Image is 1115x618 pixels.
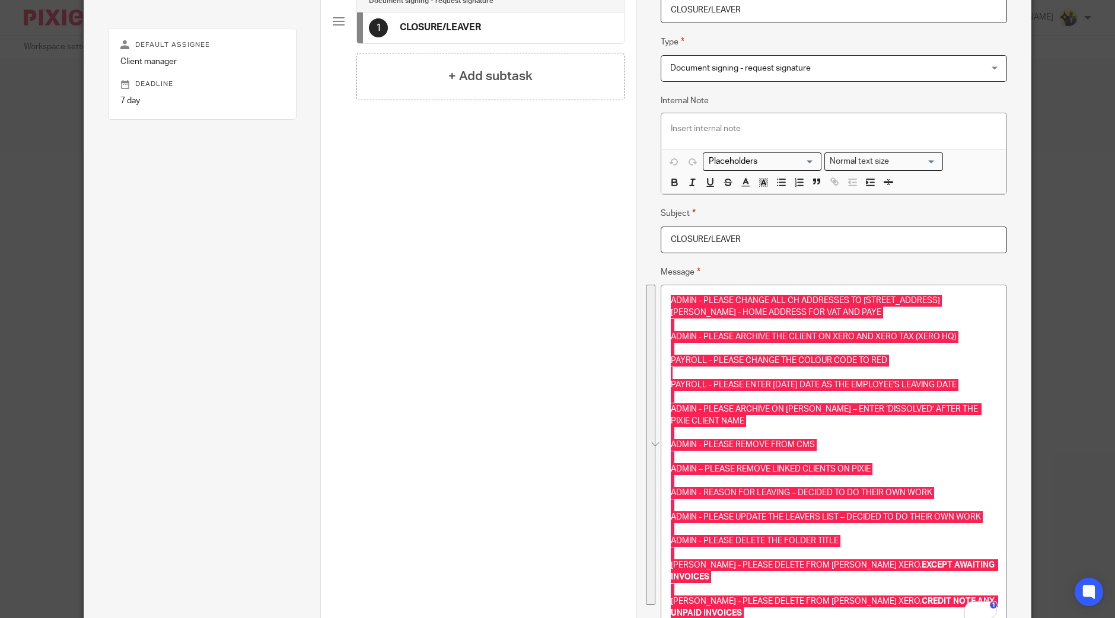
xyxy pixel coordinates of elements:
[671,487,997,499] p: ADMIN - REASON FOR LEAVING – DECIDED TO DO THEIR OWN WORK
[369,18,388,37] div: 1
[400,21,481,34] h4: CLOSURE/LEAVER
[671,403,997,428] p: ADMIN - PLEASE ARCHIVE ON [PERSON_NAME] – ENTER ‘DISSOLVED’ AFTER THE PIXIE CLIENT NAME
[671,379,997,391] p: PAYROLL - PLEASE ENTER [DATE] DATE AS THE EMPLOYEE'S LEAVING DATE
[671,511,997,523] p: ADMIN - PLEASE UPDATE THE LEAVERS LIST – DECIDED TO DO THEIR OWN WORK
[893,155,936,168] input: Search for option
[671,331,997,343] p: ADMIN - PLEASE ARCHIVE THE CLIENT ON XERO AND XERO TAX (XERO HQ)
[824,152,943,171] div: Text styles
[827,155,892,168] span: Normal text size
[661,265,700,279] label: Message
[661,227,1007,253] input: Insert subject
[824,152,943,171] div: Search for option
[661,35,684,49] label: Type
[671,559,997,584] p: [PERSON_NAME] - PLEASE DELETE FROM [PERSON_NAME] XERO,
[703,152,821,171] div: Search for option
[120,40,284,50] p: Default assignee
[671,463,997,475] p: ADMIN – PLEASE REMOVE LINKED CLIENTS ON PIXIE
[448,67,533,85] h4: + Add subtask
[670,64,811,72] span: Document signing - request signature
[671,535,997,547] p: ADMIN - PLEASE DELETE THE FOLDER TITLE
[671,295,997,319] p: ADMIN - PLEASE CHANGE ALL CH ADDRESSES TO [STREET_ADDRESS][PERSON_NAME] - HOME ADDRESS FOR VAT AN...
[671,439,997,451] p: ADMIN - PLEASE REMOVE FROM CMS
[120,56,284,68] p: Client manager
[671,355,997,367] p: PAYROLL - PLEASE CHANGE THE COLOUR CODE TO RED
[661,206,696,220] label: Subject
[120,79,284,89] p: Deadline
[705,155,814,168] input: Search for option
[703,152,821,171] div: Placeholders
[661,95,709,107] label: Internal Note
[120,95,284,107] p: 7 day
